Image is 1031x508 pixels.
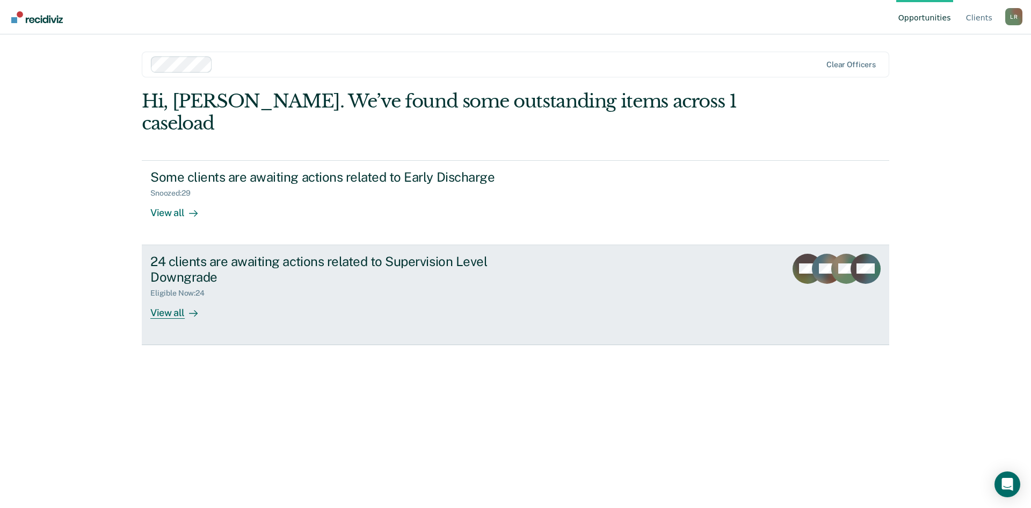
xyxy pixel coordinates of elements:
div: Eligible Now : 24 [150,289,213,298]
a: 24 clients are awaiting actions related to Supervision Level DowngradeEligible Now:24View all [142,245,889,345]
div: Hi, [PERSON_NAME]. We’ve found some outstanding items across 1 caseload [142,90,740,134]
div: L R [1005,8,1022,25]
div: Clear officers [826,60,876,69]
div: 24 clients are awaiting actions related to Supervision Level Downgrade [150,254,527,285]
div: Open Intercom Messenger [994,471,1020,497]
button: Profile dropdown button [1005,8,1022,25]
img: Recidiviz [11,11,63,23]
a: Some clients are awaiting actions related to Early DischargeSnoozed:29View all [142,160,889,245]
div: Snoozed : 29 [150,189,199,198]
div: View all [150,198,210,219]
div: View all [150,298,210,319]
div: Some clients are awaiting actions related to Early Discharge [150,169,527,185]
